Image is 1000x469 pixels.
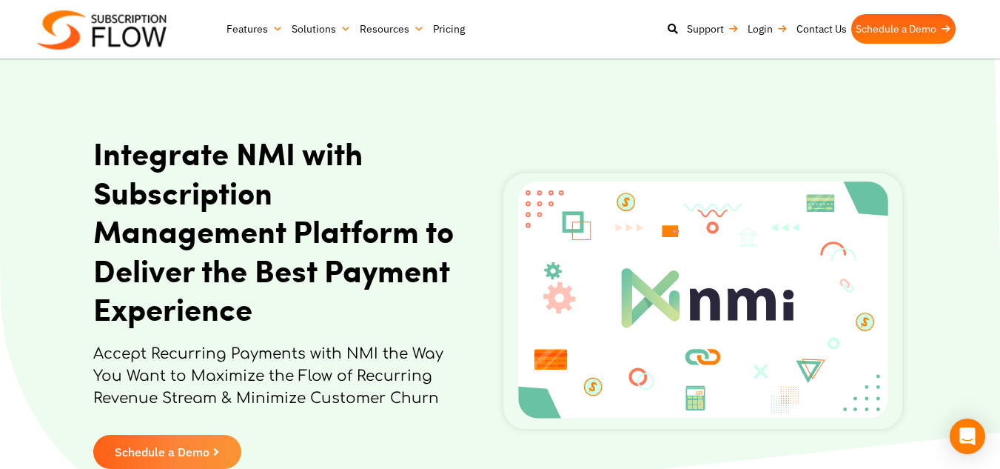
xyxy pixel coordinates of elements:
[743,14,792,44] a: Login
[222,14,287,44] a: Features
[93,435,241,469] a: Schedule a Demo
[287,14,355,44] a: Solutions
[355,14,429,44] a: Resources
[682,14,743,44] a: Support
[851,14,956,44] a: Schedule a Demo
[950,419,985,454] div: Open Intercom Messenger
[115,446,209,458] span: Schedule a Demo
[93,343,462,425] p: Accept Recurring Payments with NMI the Way You Want to Maximize the Flow of Recurring Revenue Str...
[429,14,469,44] a: Pricing
[93,133,462,328] h1: Integrate NMI with Subscription Management Platform to Deliver the Best Payment Experience
[792,14,851,44] a: Contact Us
[37,10,167,50] img: Subscriptionflow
